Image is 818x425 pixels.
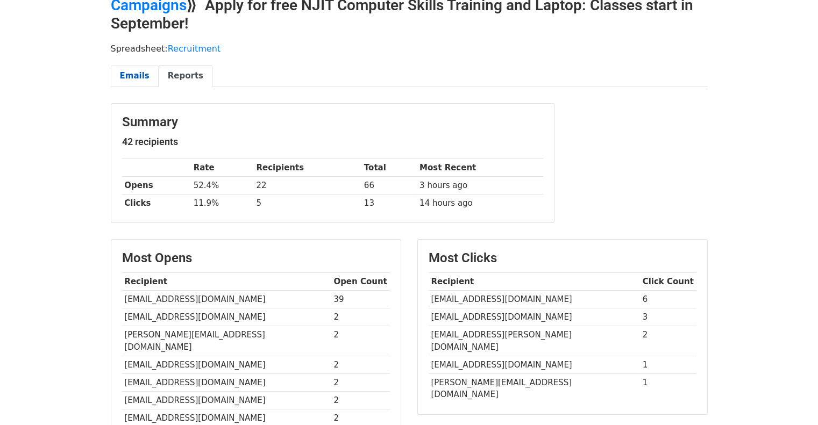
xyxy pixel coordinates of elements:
td: 11.9% [191,195,254,212]
td: 3 [640,308,696,326]
p: Spreadsheet: [111,43,708,54]
th: Open Count [331,273,390,291]
td: 1 [640,374,696,404]
td: [EMAIL_ADDRESS][DOMAIN_NAME] [122,291,331,308]
td: [EMAIL_ADDRESS][DOMAIN_NAME] [122,356,331,374]
td: 2 [331,392,390,409]
a: Reports [159,65,212,87]
td: [EMAIL_ADDRESS][DOMAIN_NAME] [122,392,331,409]
th: Total [361,159,417,177]
td: 66 [361,177,417,195]
th: Recipient [122,273,331,291]
th: Recipients [254,159,361,177]
td: 52.4% [191,177,254,195]
td: 2 [331,326,390,356]
a: Recruitment [168,44,220,54]
td: 2 [331,308,390,326]
td: 13 [361,195,417,212]
td: 3 hours ago [417,177,543,195]
td: 2 [331,356,390,374]
td: [EMAIL_ADDRESS][DOMAIN_NAME] [429,308,640,326]
td: 1 [640,356,696,374]
td: 2 [640,326,696,356]
th: Opens [122,177,191,195]
td: [EMAIL_ADDRESS][PERSON_NAME][DOMAIN_NAME] [429,326,640,356]
h3: Most Opens [122,250,390,266]
td: [EMAIL_ADDRESS][DOMAIN_NAME] [122,308,331,326]
td: 22 [254,177,361,195]
th: Clicks [122,195,191,212]
td: 6 [640,291,696,308]
th: Recipient [429,273,640,291]
td: [EMAIL_ADDRESS][DOMAIN_NAME] [429,356,640,374]
a: Emails [111,65,159,87]
iframe: Chat Widget [764,373,818,425]
td: 5 [254,195,361,212]
td: 14 hours ago [417,195,543,212]
th: Rate [191,159,254,177]
td: 39 [331,291,390,308]
td: [PERSON_NAME][EMAIL_ADDRESS][DOMAIN_NAME] [122,326,331,356]
td: [EMAIL_ADDRESS][DOMAIN_NAME] [429,291,640,308]
h3: Most Clicks [429,250,696,266]
th: Most Recent [417,159,543,177]
td: [EMAIL_ADDRESS][DOMAIN_NAME] [122,374,331,392]
td: 2 [331,374,390,392]
h3: Summary [122,114,543,130]
td: [PERSON_NAME][EMAIL_ADDRESS][DOMAIN_NAME] [429,374,640,404]
th: Click Count [640,273,696,291]
h5: 42 recipients [122,136,543,148]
